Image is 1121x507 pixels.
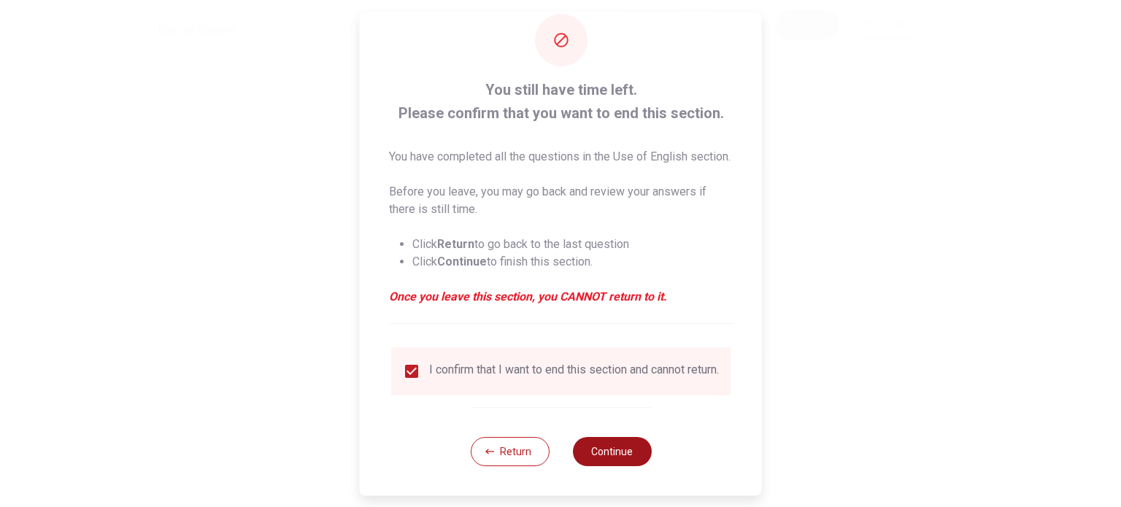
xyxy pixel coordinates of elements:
strong: Return [437,237,474,251]
li: Click to go back to the last question [412,236,733,253]
button: Continue [572,437,651,466]
li: Click to finish this section. [412,253,733,271]
strong: Continue [437,255,487,268]
span: You still have time left. Please confirm that you want to end this section. [389,78,733,125]
div: I confirm that I want to end this section and cannot return. [429,363,719,380]
em: Once you leave this section, you CANNOT return to it. [389,288,733,306]
p: Before you leave, you may go back and review your answers if there is still time. [389,183,733,218]
button: Return [470,437,549,466]
p: You have completed all the questions in the Use of English section. [389,148,733,166]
